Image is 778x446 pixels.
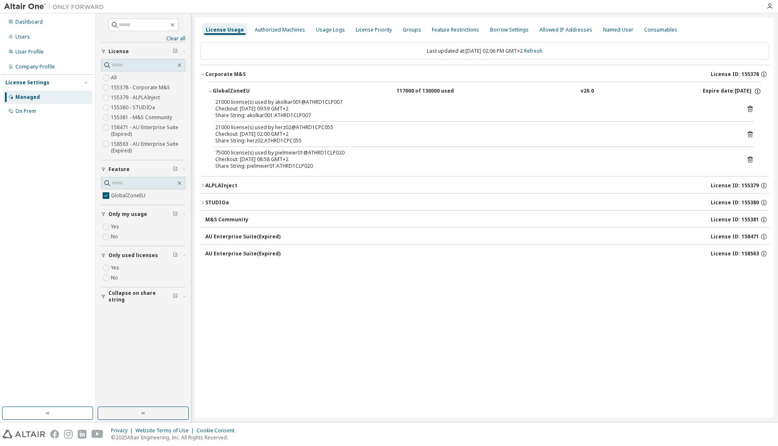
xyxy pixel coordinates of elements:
[111,222,121,232] label: Yes
[215,105,734,112] div: Checkout: [DATE] 09:59 GMT+2
[111,263,121,273] label: Yes
[15,94,40,100] div: Managed
[215,156,734,163] div: Checkout: [DATE] 08:58 GMT+2
[50,430,59,439] img: facebook.svg
[215,163,734,169] div: Share String: pielmeier01:ATHRD1CLP020
[108,290,173,303] span: Collapse on share string
[205,250,281,257] div: AU Enterprise Suite (Expired)
[15,64,55,70] div: Company Profile
[111,73,118,83] label: All
[711,216,759,223] span: License ID: 155381
[2,430,45,439] img: altair_logo.svg
[111,113,174,123] label: 155381 - M&S Community
[539,27,592,33] div: Allowed IP Addresses
[111,103,157,113] label: 155380 - STUDIOa
[215,137,734,144] div: Share String: herz02:ATHRD1CPC055
[111,434,239,441] p: © 2025 Altair Engineering, Inc. All Rights Reserved.
[215,124,734,131] div: 21000 license(s) used by herz02@ATHRD1CPC055
[101,42,185,61] button: License
[101,205,185,223] button: Only my usage
[5,79,49,86] div: License Settings
[111,83,172,93] label: 155378 - Corporate M&S
[644,27,677,33] div: Consumables
[200,65,769,83] button: Corporate M&SLicense ID: 155378
[215,99,734,105] div: 21000 license(s) used by akolkar001@ATHRD1CLP007
[403,27,421,33] div: Groups
[197,427,239,434] div: Cookie Consent
[356,27,392,33] div: License Priority
[711,233,759,240] span: License ID: 158471
[581,88,594,95] div: v26.0
[15,19,43,25] div: Dashboard
[215,131,734,137] div: Checkout: [DATE] 02:00 GMT+2
[205,228,769,246] button: AU Enterprise Suite(Expired)License ID: 158471
[173,252,178,259] span: Clear filter
[215,112,734,119] div: Share String: akolkar001:ATHRD1CLP007
[200,42,769,60] div: Last updated at: [DATE] 02:06 PM GMT+2
[108,252,158,259] span: Only used licenses
[524,47,542,54] a: Refresh
[205,233,281,240] div: AU Enterprise Suite (Expired)
[173,166,178,173] span: Clear filter
[111,139,185,156] label: 158563 - AU Enterprise Suite (Expired)
[208,82,761,100] button: GlobalZoneEU117000 of 130000 usedv26.0Expire date:[DATE]
[255,27,305,33] div: Authorized Machines
[205,216,249,223] div: M&S Community
[111,232,120,242] label: No
[173,211,178,218] span: Clear filter
[205,199,229,206] div: STUDIOa
[135,427,197,434] div: Website Terms of Use
[711,199,759,206] span: License ID: 155380
[603,27,633,33] div: Named User
[101,246,185,265] button: Only used licenses
[711,250,759,257] span: License ID: 158563
[200,194,769,212] button: STUDIOaLicense ID: 155380
[205,182,237,189] div: ALPLAInject
[101,160,185,179] button: Feature
[101,35,185,42] a: Clear all
[703,88,761,95] div: Expire date: [DATE]
[215,149,734,156] div: 75000 license(s) used by pielmeier01@ATHRD1CLP020
[111,93,162,103] label: 155379 - ALPLAInject
[396,88,471,95] div: 117000 of 130000 used
[108,166,130,173] span: Feature
[490,27,529,33] div: Borrow Settings
[101,287,185,306] button: Collapse on share string
[711,182,759,189] span: License ID: 155379
[111,191,147,201] label: GlobalZoneEU
[15,49,44,55] div: User Profile
[111,123,185,139] label: 158471 - AU Enterprise Suite (Expired)
[173,48,178,55] span: Clear filter
[205,211,769,229] button: M&S CommunityLicense ID: 155381
[432,27,479,33] div: Feature Restrictions
[4,2,108,11] img: Altair One
[15,108,36,115] div: On Prem
[200,176,769,195] button: ALPLAInjectLicense ID: 155379
[108,48,129,55] span: License
[173,293,178,300] span: Clear filter
[15,34,30,40] div: Users
[111,273,120,283] label: No
[111,427,135,434] div: Privacy
[205,71,246,78] div: Corporate M&S
[64,430,73,439] img: instagram.svg
[205,245,769,263] button: AU Enterprise Suite(Expired)License ID: 158563
[91,430,103,439] img: youtube.svg
[213,88,288,95] div: GlobalZoneEU
[206,27,244,33] div: License Usage
[711,71,759,78] span: License ID: 155378
[108,211,147,218] span: Only my usage
[316,27,345,33] div: Usage Logs
[78,430,86,439] img: linkedin.svg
